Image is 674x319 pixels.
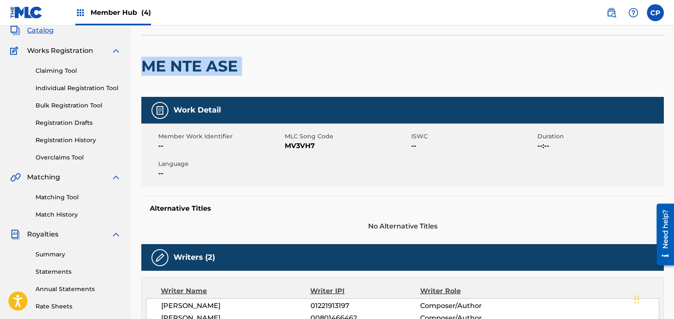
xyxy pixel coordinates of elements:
[10,6,43,19] img: MLC Logo
[411,141,536,151] span: --
[36,210,121,219] a: Match History
[311,301,420,311] span: 01221913197
[634,287,639,312] div: Drag
[10,229,20,239] img: Royalties
[285,141,409,151] span: MV3VH7
[158,141,283,151] span: --
[111,229,121,239] img: expand
[161,286,310,296] div: Writer Name
[111,46,121,56] img: expand
[537,141,662,151] span: --:--
[650,201,674,269] iframe: Resource Center
[10,25,20,36] img: Catalog
[411,132,536,141] span: ISWC
[158,168,283,179] span: --
[36,136,121,145] a: Registration History
[158,159,283,168] span: Language
[625,4,642,21] div: Help
[141,221,664,231] span: No Alternative Titles
[173,253,215,262] h5: Writers (2)
[36,84,121,93] a: Individual Registration Tool
[36,285,121,294] a: Annual Statements
[155,105,165,115] img: Work Detail
[91,8,151,17] span: Member Hub
[27,229,58,239] span: Royalties
[36,250,121,259] a: Summary
[36,66,121,75] a: Claiming Tool
[36,101,121,110] a: Bulk Registration Tool
[161,301,311,311] span: [PERSON_NAME]
[141,8,151,16] span: (4)
[10,172,21,182] img: Matching
[603,4,620,21] a: Public Search
[111,172,121,182] img: expand
[36,267,121,276] a: Statements
[606,8,616,18] img: search
[141,57,242,76] h2: ME NTE ASE
[36,118,121,127] a: Registration Drafts
[647,4,664,21] div: User Menu
[310,286,420,296] div: Writer IPI
[75,8,85,18] img: Top Rightsholders
[10,46,21,56] img: Works Registration
[150,204,655,213] h5: Alternative Titles
[10,25,54,36] a: CatalogCatalog
[632,278,674,319] iframe: Chat Widget
[420,286,520,296] div: Writer Role
[36,153,121,162] a: Overclaims Tool
[173,105,221,115] h5: Work Detail
[36,302,121,311] a: Rate Sheets
[27,172,60,182] span: Matching
[420,301,520,311] span: Composer/Author
[628,8,638,18] img: help
[36,193,121,202] a: Matching Tool
[285,132,409,141] span: MLC Song Code
[27,25,54,36] span: Catalog
[27,46,93,56] span: Works Registration
[537,132,662,141] span: Duration
[155,253,165,263] img: Writers
[158,132,283,141] span: Member Work Identifier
